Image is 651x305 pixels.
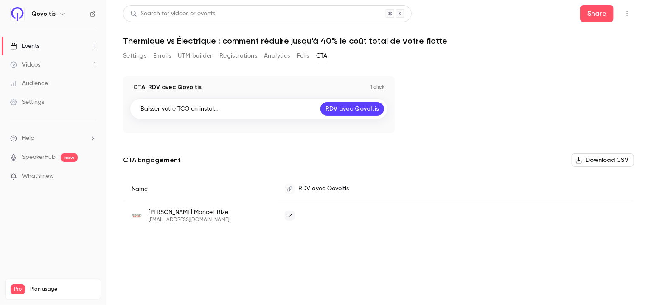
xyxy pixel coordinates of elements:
[10,79,48,88] div: Audience
[10,98,44,106] div: Settings
[123,177,276,201] div: Name
[11,284,25,294] span: Pro
[580,5,614,22] button: Share
[219,49,257,63] button: Registrations
[22,172,54,181] span: What's new
[10,134,96,143] li: help-dropdown-opener
[31,10,56,18] h6: Qovoltis
[149,208,229,216] span: [PERSON_NAME] Mancel-Bize
[10,42,39,50] div: Events
[22,134,34,143] span: Help
[11,7,24,21] img: Qovoltis
[316,49,328,63] button: CTA
[178,49,213,63] button: UTM builder
[149,216,229,223] span: [EMAIL_ADDRESS][DOMAIN_NAME]
[132,211,142,221] img: charge-expert.com
[298,186,349,192] span: RDV avec Qovoltis
[123,49,146,63] button: Settings
[264,49,290,63] button: Analytics
[22,153,56,162] a: SpeakerHub
[130,9,215,18] div: Search for videos or events
[61,153,78,162] span: new
[370,84,384,91] p: 1 click
[320,102,384,116] a: RDV avec Qovoltis
[30,286,95,293] span: Plan usage
[297,49,309,63] button: Polls
[133,83,202,91] p: CTA: RDV avec Qovoltis
[572,153,634,167] button: Download CSV
[10,61,40,69] div: Videos
[123,36,634,46] h1: Thermique vs Électrique : comment réduire jusqu’à 40% le coût total de votre flotte
[153,49,171,63] button: Emails
[140,105,218,113] p: Baisser votre TCO en instal...
[123,155,181,165] p: CTA Engagement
